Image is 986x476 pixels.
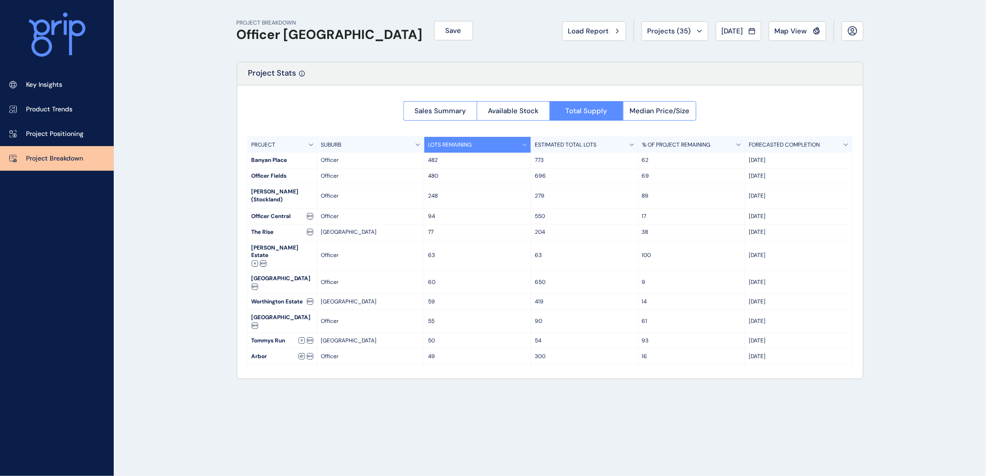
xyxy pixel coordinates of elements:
[248,184,317,208] div: [PERSON_NAME] (Stockland)
[642,337,741,345] p: 93
[428,251,527,259] p: 63
[535,337,634,345] p: 54
[248,333,317,348] div: Tommys Run
[321,317,420,325] p: Officer
[562,21,626,41] button: Load Report
[477,101,550,121] button: Available Stock
[535,156,634,164] p: 773
[642,278,741,286] p: 9
[565,106,607,116] span: Total Supply
[535,368,634,376] p: 100
[403,101,477,121] button: Sales Summary
[749,228,848,236] p: [DATE]
[568,26,609,36] span: Load Report
[775,26,807,36] span: Map View
[749,172,848,180] p: [DATE]
[248,349,317,364] div: Arbor
[749,192,848,200] p: [DATE]
[535,192,634,200] p: 279
[749,212,848,220] p: [DATE]
[642,156,741,164] p: 62
[248,271,317,294] div: [GEOGRAPHIC_DATA]
[248,240,317,271] div: [PERSON_NAME] Estate
[26,80,62,90] p: Key Insights
[642,317,741,325] p: 61
[749,251,848,259] p: [DATE]
[428,156,527,164] p: 482
[321,337,420,345] p: [GEOGRAPHIC_DATA]
[26,129,84,139] p: Project Positioning
[648,26,691,36] span: Projects ( 35 )
[749,141,820,149] p: FORECASTED COMPLETION
[535,251,634,259] p: 63
[749,278,848,286] p: [DATE]
[237,19,423,27] p: PROJECT BREAKDOWN
[428,353,527,360] p: 49
[321,353,420,360] p: Officer
[642,298,741,306] p: 14
[535,228,634,236] p: 204
[321,212,420,220] p: Officer
[535,212,634,220] p: 550
[321,156,420,164] p: Officer
[749,337,848,345] p: [DATE]
[446,26,461,35] span: Save
[248,310,317,333] div: [GEOGRAPHIC_DATA]
[248,225,317,240] div: The Rise
[248,153,317,168] div: Banyan Place
[237,27,423,43] h1: Officer [GEOGRAPHIC_DATA]
[535,353,634,360] p: 300
[428,278,527,286] p: 60
[428,141,472,149] p: LOTS REMAINING
[321,251,420,259] p: Officer
[488,106,538,116] span: Available Stock
[642,192,741,200] p: 89
[428,192,527,200] p: 248
[434,21,473,40] button: Save
[415,106,466,116] span: Sales Summary
[248,294,317,309] div: Worthington Estate
[26,105,72,114] p: Product Trends
[550,101,623,121] button: Total Supply
[722,26,743,36] span: [DATE]
[642,212,741,220] p: 17
[535,278,634,286] p: 650
[428,298,527,306] p: 59
[248,365,317,380] div: Laurier
[248,209,317,224] div: Officer Central
[716,21,761,41] button: [DATE]
[642,251,741,259] p: 100
[321,228,420,236] p: [GEOGRAPHIC_DATA]
[428,212,527,220] p: 94
[26,154,83,163] p: Project Breakdown
[749,298,848,306] p: [DATE]
[535,141,597,149] p: ESTIMATED TOTAL LOTS
[642,353,741,360] p: 16
[428,228,527,236] p: 77
[428,337,527,345] p: 50
[749,156,848,164] p: [DATE]
[642,21,708,41] button: Projects (35)
[629,106,689,116] span: Median Price/Size
[642,141,711,149] p: % OF PROJECT REMAINING
[749,317,848,325] p: [DATE]
[642,172,741,180] p: 69
[535,298,634,306] p: 419
[769,21,826,41] button: Map View
[642,228,741,236] p: 38
[321,141,342,149] p: SUBURB
[623,101,697,121] button: Median Price/Size
[321,192,420,200] p: Officer
[428,317,527,325] p: 55
[428,172,527,180] p: 480
[248,68,297,85] p: Project Stats
[321,368,420,376] p: Officer
[749,353,848,360] p: [DATE]
[535,317,634,325] p: 90
[321,298,420,306] p: [GEOGRAPHIC_DATA]
[248,168,317,184] div: Officer Fields
[642,368,741,376] p: 46
[749,368,848,376] p: [DATE]
[321,172,420,180] p: Officer
[428,368,527,376] p: 46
